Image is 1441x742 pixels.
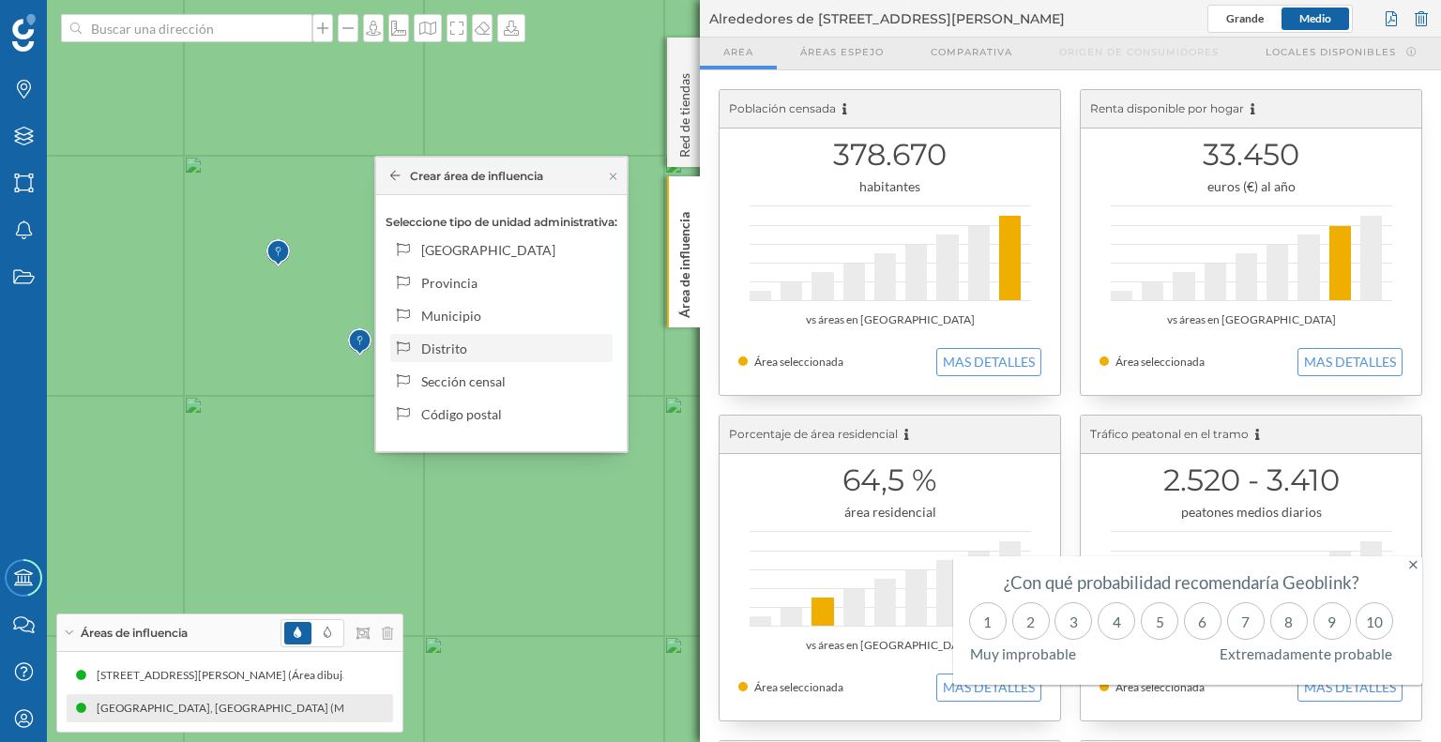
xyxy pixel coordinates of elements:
[723,45,753,59] span: Area
[936,674,1041,702] button: MAS DETALLES
[754,680,843,694] span: Área seleccionada
[97,699,398,718] div: [GEOGRAPHIC_DATA], [GEOGRAPHIC_DATA] (Municipio)
[1100,177,1403,196] div: euros (€) al año
[421,306,606,326] div: Municipio
[675,66,694,158] p: Red de tiendas
[1081,90,1421,129] div: Renta disponible por hogar
[1184,602,1221,640] div: 6
[1356,602,1393,640] div: 10
[720,90,1060,129] div: Población censada
[1299,11,1331,25] span: Medio
[800,45,884,59] span: Áreas espejo
[931,45,1012,59] span: Comparativa
[38,13,104,30] span: Soporte
[421,339,606,358] div: Distrito
[738,636,1041,655] div: vs áreas en [GEOGRAPHIC_DATA]
[421,273,606,293] div: Provincia
[1100,137,1403,173] h1: 33.450
[1115,355,1205,369] span: Área seleccionada
[97,666,373,685] div: [STREET_ADDRESS][PERSON_NAME] (Área dibujada)
[1313,602,1351,640] div: 9
[421,371,606,391] div: Sección censal
[738,137,1041,173] h1: 378.670
[348,324,372,361] img: Marker
[738,177,1041,196] div: habitantes
[1297,348,1403,376] button: MAS DETALLES
[969,602,1007,640] div: 1
[970,644,1076,663] span: Muy improbable
[675,204,694,318] p: Área de influencia
[1100,462,1403,498] h1: 2.520 - 3.410
[1266,45,1396,59] span: Locales disponibles
[1227,602,1265,640] div: 7
[1220,644,1392,663] span: Extremadamente probable
[738,503,1041,522] div: área residencial
[720,416,1060,454] div: Porcentaje de área residencial
[754,355,843,369] span: Área seleccionada
[1100,503,1403,522] div: peatones medios diarios
[966,573,1397,592] div: ¿Con qué probabilidad recomendaría Geoblink?
[12,14,36,52] img: Geoblink Logo
[1059,45,1219,59] span: Origen de consumidores
[738,310,1041,329] div: vs áreas en [GEOGRAPHIC_DATA]
[1270,602,1308,640] div: 8
[1012,602,1050,640] div: 2
[1081,416,1421,454] div: Tráfico peatonal en el tramo
[709,9,1065,28] span: Alrededores de [STREET_ADDRESS][PERSON_NAME]
[266,235,290,272] img: Marker
[1226,11,1264,25] span: Grande
[1100,310,1403,329] div: vs áreas en [GEOGRAPHIC_DATA]
[1141,602,1178,640] div: 5
[1098,602,1135,640] div: 4
[81,625,188,642] span: Áreas de influencia
[390,168,543,185] div: Crear área de influencia
[421,240,606,260] div: [GEOGRAPHIC_DATA]
[1054,602,1092,640] div: 3
[936,348,1041,376] button: MAS DETALLES
[738,462,1041,498] h1: 64,5 %
[386,214,617,231] p: Seleccione tipo de unidad administrativa:
[421,404,606,424] div: Código postal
